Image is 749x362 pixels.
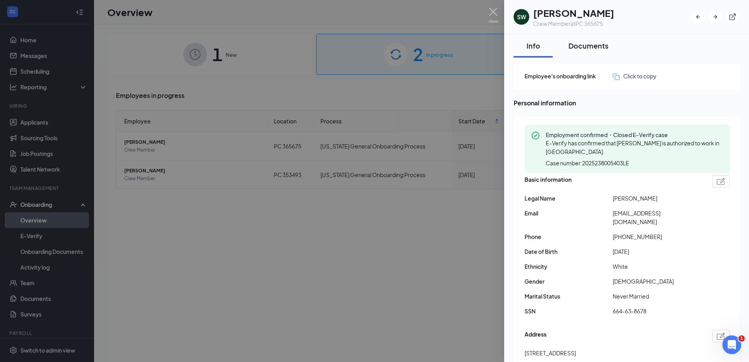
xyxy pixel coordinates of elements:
span: Email [525,209,613,217]
span: [PERSON_NAME] [613,194,701,203]
svg: ArrowLeftNew [694,13,702,21]
span: 664-63-8678 [613,307,701,315]
span: [EMAIL_ADDRESS][DOMAIN_NAME] [613,209,701,226]
img: click-to-copy.71757273a98fde459dfc.svg [613,73,619,80]
div: Documents [568,41,608,51]
span: Date of Birth [525,247,613,256]
button: ArrowRight [708,10,722,24]
div: SW [517,13,526,21]
h1: [PERSON_NAME] [533,6,614,20]
span: Marital Status [525,292,613,300]
svg: CheckmarkCircle [531,131,540,140]
span: 1 [738,335,745,342]
span: Case number: 2025238005403LE [546,159,629,167]
span: White [613,262,701,271]
span: [DATE] [613,247,701,256]
div: Info [521,41,545,51]
span: [PHONE_NUMBER] [613,232,701,241]
svg: ArrowRight [711,13,719,21]
button: ExternalLink [725,10,740,24]
button: ArrowLeftNew [691,10,705,24]
div: Crew Member at PC 365675 [533,20,614,27]
span: Employment confirmed・Closed E-Verify case [546,131,724,139]
span: Phone [525,232,613,241]
span: Ethnicity [525,262,613,271]
span: E-Verify has confirmed that [PERSON_NAME] is authorized to work in [GEOGRAPHIC_DATA]. [546,139,719,155]
span: Address [525,330,546,342]
button: Click to copy [613,72,657,80]
svg: ExternalLink [729,13,736,21]
span: Personal information [514,98,740,108]
span: Basic information [525,175,572,188]
span: Gender [525,277,613,286]
span: [DEMOGRAPHIC_DATA] [613,277,701,286]
span: Legal Name [525,194,613,203]
iframe: Intercom live chat [722,335,741,354]
span: Never Married [613,292,701,300]
span: Employee's onboarding link [525,72,613,80]
span: SSN [525,307,613,315]
span: [STREET_ADDRESS] [525,349,576,357]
